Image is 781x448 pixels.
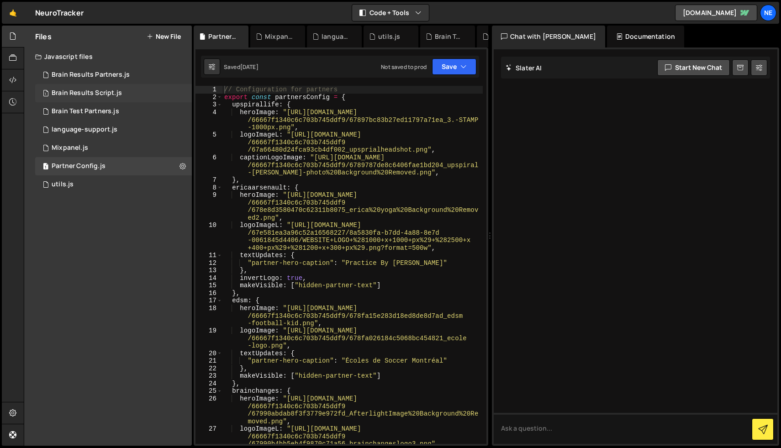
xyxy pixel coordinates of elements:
[35,32,52,42] h2: Files
[195,259,222,267] div: 12
[195,305,222,327] div: 18
[2,2,24,24] a: 🤙
[240,63,259,71] div: [DATE]
[52,144,88,152] div: Mixpanel.js
[322,32,351,41] div: language-support.js
[195,297,222,305] div: 17
[195,425,222,448] div: 27
[35,157,192,175] div: 10193/44615.js
[52,162,106,170] div: Partner Config.js
[52,89,122,97] div: Brain Results Script.js
[195,101,222,109] div: 3
[195,387,222,395] div: 25
[195,274,222,282] div: 14
[35,66,192,84] div: 10193/42700.js
[52,71,130,79] div: Brain Results Partners.js
[35,175,192,194] div: 10193/22976.js
[195,94,222,101] div: 2
[675,5,757,21] a: [DOMAIN_NAME]
[195,252,222,259] div: 11
[607,26,684,47] div: Documentation
[195,176,222,184] div: 7
[195,282,222,290] div: 15
[195,131,222,154] div: 5
[35,84,192,102] div: 10193/22950.js
[195,327,222,350] div: 19
[35,102,192,121] div: 10193/29054.js
[195,365,222,373] div: 22
[352,5,429,21] button: Code + Tools
[195,154,222,177] div: 6
[195,86,222,94] div: 1
[381,63,427,71] div: Not saved to prod
[195,267,222,274] div: 13
[224,63,259,71] div: Saved
[35,121,192,139] div: 10193/29405.js
[195,191,222,221] div: 9
[760,5,776,21] a: Ne
[195,221,222,252] div: 10
[435,32,464,41] div: Brain Test Partners.js
[195,290,222,297] div: 16
[195,350,222,358] div: 20
[195,395,222,425] div: 26
[35,139,192,157] div: 10193/36817.js
[195,109,222,132] div: 4
[265,32,294,41] div: Mixpanel.js
[147,33,181,40] button: New File
[52,107,119,116] div: Brain Test Partners.js
[432,58,476,75] button: Save
[52,126,117,134] div: language-support.js
[208,32,237,41] div: Partner Config.js
[24,47,192,66] div: Javascript files
[195,184,222,192] div: 8
[378,32,400,41] div: utils.js
[52,180,74,189] div: utils.js
[506,63,542,72] h2: Slater AI
[195,372,222,380] div: 23
[492,26,605,47] div: Chat with [PERSON_NAME]
[657,59,730,76] button: Start new chat
[195,380,222,388] div: 24
[35,7,84,18] div: NeuroTracker
[195,357,222,365] div: 21
[43,90,48,98] span: 1
[43,163,48,171] span: 1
